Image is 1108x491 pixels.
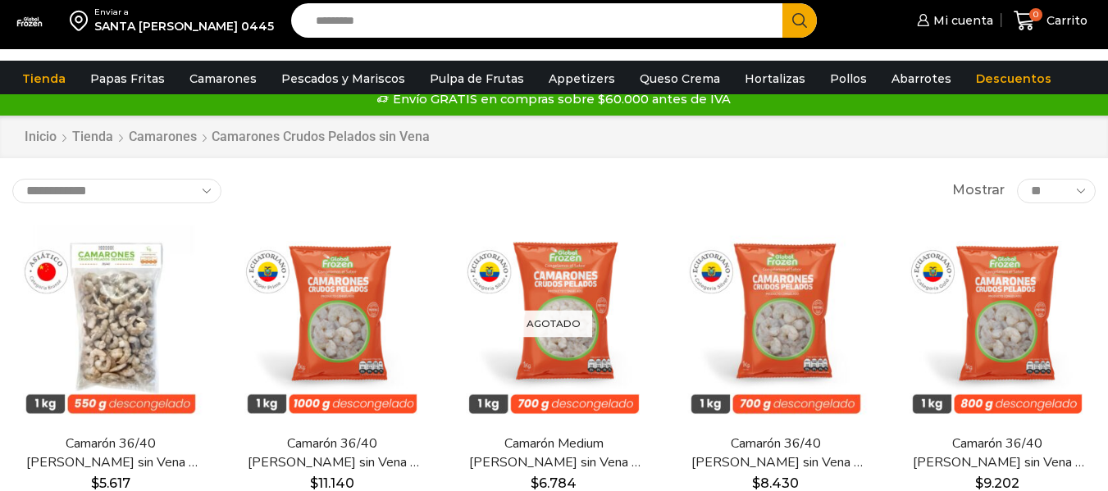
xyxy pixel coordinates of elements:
a: Papas Fritas [82,63,173,94]
span: $ [531,475,539,491]
span: Mi cuenta [929,12,993,29]
a: Pescados y Mariscos [273,63,413,94]
nav: Breadcrumb [24,128,430,147]
a: Tienda [14,63,74,94]
span: Carrito [1042,12,1087,29]
a: Pulpa de Frutas [422,63,532,94]
bdi: 6.784 [531,475,577,491]
bdi: 9.202 [975,475,1019,491]
a: Camarón 36/40 [PERSON_NAME] sin Vena – Bronze – Caja 10 kg [22,434,199,472]
bdi: 5.617 [91,475,130,491]
a: Camarones [181,63,265,94]
p: Agotado [515,310,592,337]
a: Descuentos [968,63,1060,94]
a: Pollos [822,63,875,94]
a: Camarones [128,128,198,147]
a: Hortalizas [736,63,814,94]
span: 0 [1029,8,1042,21]
h1: Camarones Crudos Pelados sin Vena [212,129,430,144]
div: Enviar a [94,7,274,18]
a: Queso Crema [632,63,728,94]
a: Tienda [71,128,114,147]
span: $ [752,475,760,491]
a: Camarón Medium [PERSON_NAME] sin Vena – Silver – Caja 10 kg [465,434,642,472]
img: address-field-icon.svg [70,7,94,34]
a: Mi cuenta [913,4,993,37]
a: 0 Carrito [1010,2,1092,40]
a: Camarón 36/40 [PERSON_NAME] sin Vena – Silver – Caja 10 kg [687,434,864,472]
span: $ [91,475,99,491]
select: Pedido de la tienda [12,179,221,203]
a: Abarrotes [883,63,960,94]
a: Inicio [24,128,57,147]
span: $ [975,475,983,491]
div: SANTA [PERSON_NAME] 0445 [94,18,274,34]
button: Search button [782,3,817,38]
a: Camarón 36/40 [PERSON_NAME] sin Vena – Gold – Caja 10 kg [909,434,1086,472]
a: Appetizers [540,63,623,94]
span: Mostrar [952,181,1005,200]
a: Camarón 36/40 [PERSON_NAME] sin Vena – Super Prime – Caja 10 kg [244,434,421,472]
bdi: 8.430 [752,475,799,491]
bdi: 11.140 [310,475,354,491]
span: $ [310,475,318,491]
